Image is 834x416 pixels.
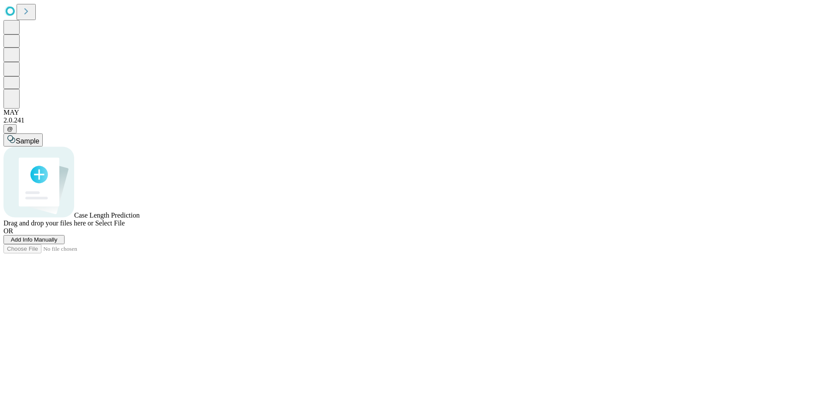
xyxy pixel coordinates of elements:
span: Case Length Prediction [74,211,140,219]
span: @ [7,126,13,132]
button: Sample [3,133,43,147]
span: Drag and drop your files here or [3,219,93,227]
span: Sample [16,137,39,145]
div: MAY [3,109,831,116]
button: @ [3,124,17,133]
span: OR [3,227,13,235]
div: 2.0.241 [3,116,831,124]
span: Add Info Manually [11,236,58,243]
button: Add Info Manually [3,235,65,244]
span: Select File [95,219,125,227]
